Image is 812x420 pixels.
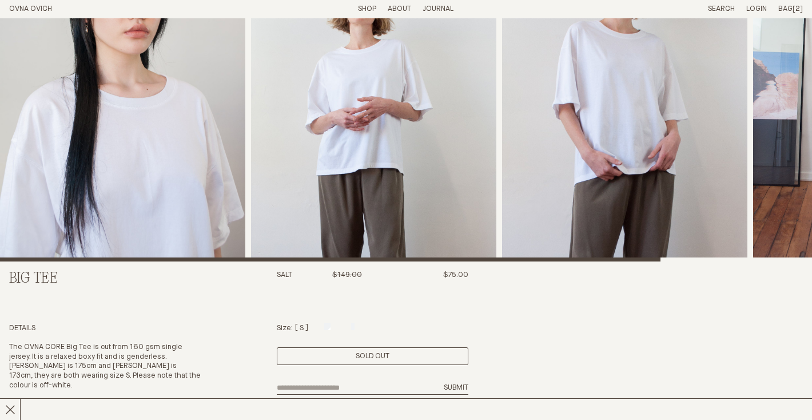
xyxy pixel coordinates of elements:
[277,324,293,334] p: Size:
[9,5,52,13] a: Home
[332,271,362,279] span: $149.00
[444,384,468,391] span: Submit
[277,347,468,365] div: Enquire
[324,324,331,332] label: M
[277,271,292,315] h3: Salt
[746,5,767,13] a: Login
[444,383,468,393] button: Submit
[793,5,803,13] span: [2]
[778,5,793,13] span: Bag
[300,324,304,334] p: S
[9,343,201,390] span: The OVNA CORE Big Tee is cut from 160 gsm single jersey. It is a relaxed boxy fit and is genderle...
[358,5,376,13] a: Shop
[708,5,735,13] a: Search
[9,271,201,287] h2: Big Tee
[351,324,355,332] label: L
[423,5,453,13] a: Journal
[443,271,468,279] span: $75.00
[388,5,411,14] summary: About
[9,324,201,334] h4: Details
